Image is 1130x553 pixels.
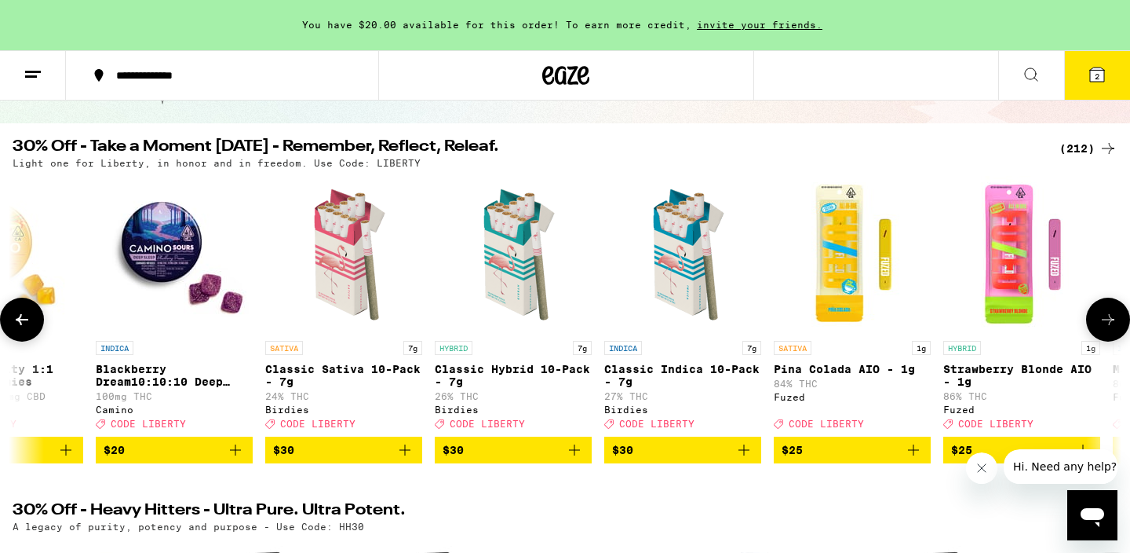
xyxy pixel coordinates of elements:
a: Open page for Pina Colada AIO - 1g from Fuzed [774,176,931,437]
span: CODE LIBERTY [111,419,186,429]
span: 2 [1095,71,1099,81]
p: Classic Hybrid 10-Pack - 7g [435,363,592,388]
p: Classic Sativa 10-Pack - 7g [265,363,422,388]
p: Classic Indica 10-Pack - 7g [604,363,761,388]
p: 1g [912,341,931,355]
h2: 30% Off - Heavy Hitters - Ultra Pure. Ultra Potent. [13,503,1041,522]
a: Open page for Strawberry Blonde AIO - 1g from Fuzed [943,176,1100,437]
div: Birdies [435,405,592,415]
p: INDICA [96,341,133,355]
button: Add to bag [774,437,931,463]
p: 7g [573,341,592,355]
button: Add to bag [604,437,761,463]
h2: 30% Off - Take a Moment [DATE] - Remember, Reflect, Releaf. [13,139,1041,158]
div: Birdies [604,405,761,415]
span: $30 [612,444,633,456]
p: HYBRID [943,341,981,355]
p: 100mg THC [96,391,253,401]
p: 84% THC [774,379,931,389]
button: Add to bag [265,437,422,463]
span: You have $20.00 available for this order! To earn more credit, [302,20,691,30]
button: Add to bag [943,437,1100,463]
iframe: Close message [966,452,997,484]
p: 24% THC [265,391,422,401]
p: SATIVA [265,341,303,355]
p: 1g [1081,341,1100,355]
div: Camino [96,405,253,415]
a: Open page for Classic Indica 10-Pack - 7g from Birdies [604,176,761,437]
span: CODE LIBERTY [619,419,694,429]
p: 26% THC [435,391,592,401]
span: $30 [443,444,464,456]
div: Birdies [265,405,422,415]
span: $20 [104,444,125,456]
a: Open page for Classic Sativa 10-Pack - 7g from Birdies [265,176,422,437]
span: $30 [273,444,294,456]
button: 2 [1064,51,1130,100]
div: Fuzed [943,405,1100,415]
span: CODE LIBERTY [958,419,1033,429]
p: A legacy of purity, potency and purpose - Use Code: HH30 [13,522,364,532]
span: CODE LIBERTY [450,419,525,429]
p: 86% THC [943,391,1100,401]
button: Add to bag [435,437,592,463]
p: Pina Colada AIO - 1g [774,363,931,375]
img: Fuzed - Strawberry Blonde AIO - 1g [943,176,1100,333]
iframe: Message from company [1004,449,1117,484]
a: (212) [1059,139,1117,158]
p: Strawberry Blonde AIO - 1g [943,363,1100,388]
p: HYBRID [435,341,472,355]
img: Birdies - Classic Hybrid 10-Pack - 7g [435,176,592,333]
span: $25 [951,444,972,456]
p: Blackberry Dream10:10:10 Deep Sleep Gummies [96,363,253,388]
img: Camino - Blackberry Dream10:10:10 Deep Sleep Gummies [96,176,253,333]
span: CODE LIBERTY [789,419,864,429]
p: SATIVA [774,341,811,355]
span: invite your friends. [691,20,828,30]
a: Open page for Blackberry Dream10:10:10 Deep Sleep Gummies from Camino [96,176,253,437]
img: Birdies - Classic Sativa 10-Pack - 7g [265,176,422,333]
span: CODE LIBERTY [280,419,355,429]
p: Light one for Liberty, in honor and in freedom. Use Code: LIBERTY [13,158,421,168]
p: INDICA [604,341,642,355]
span: $25 [782,444,803,456]
img: Fuzed - Pina Colada AIO - 1g [774,176,931,333]
p: 7g [742,341,761,355]
iframe: Button to launch messaging window [1067,490,1117,540]
button: Add to bag [96,437,253,463]
a: (10) [1066,503,1117,522]
img: Birdies - Classic Indica 10-Pack - 7g [604,176,761,333]
div: Fuzed [774,392,931,402]
p: 7g [403,341,422,355]
p: 27% THC [604,391,761,401]
a: Open page for Classic Hybrid 10-Pack - 7g from Birdies [435,176,592,437]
